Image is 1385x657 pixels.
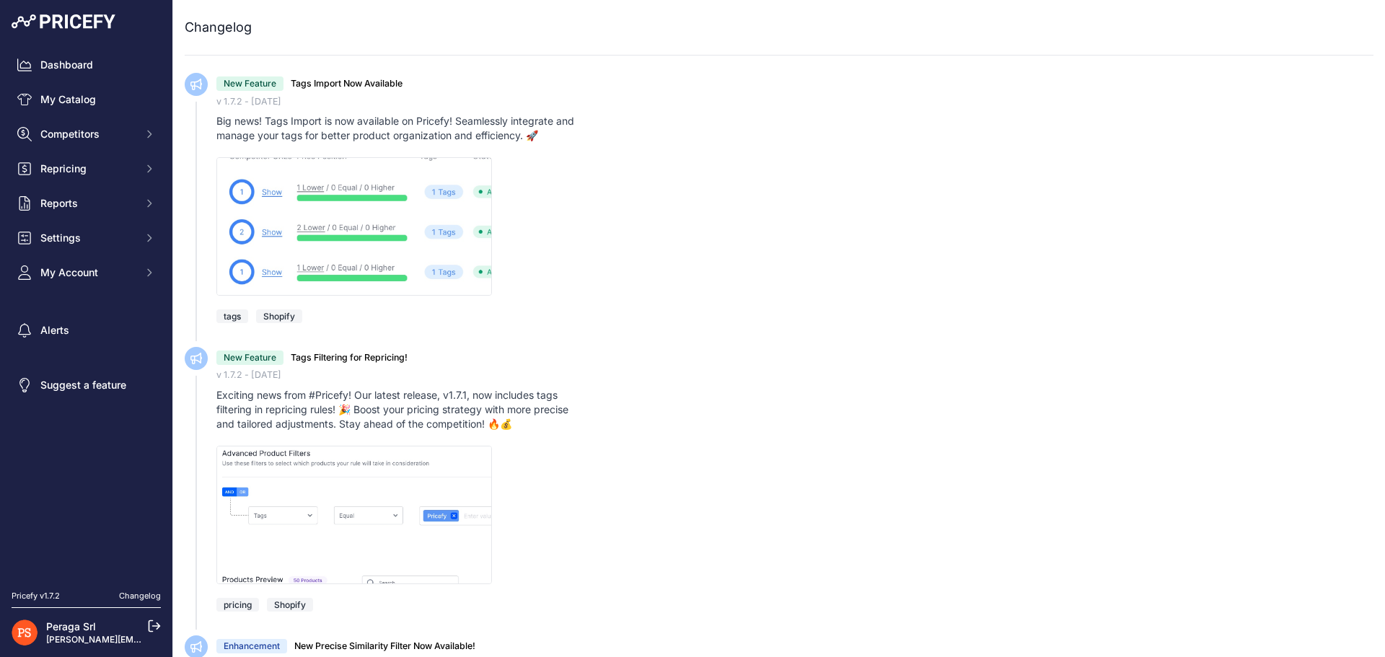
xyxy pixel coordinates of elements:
[216,95,1373,109] div: v 1.7.2 - [DATE]
[40,265,135,280] span: My Account
[12,156,161,182] button: Repricing
[12,372,161,398] a: Suggest a feature
[216,369,1373,382] div: v 1.7.2 - [DATE]
[12,87,161,113] a: My Catalog
[216,114,586,143] div: Big news! Tags Import is now available on Pricefy! Seamlessly integrate and manage your tags for ...
[216,598,259,612] span: pricing
[216,639,287,653] div: Enhancement
[12,14,115,29] img: Pricefy Logo
[216,309,248,323] span: tags
[256,309,302,323] span: Shopify
[40,231,135,245] span: Settings
[40,127,135,141] span: Competitors
[12,590,60,602] div: Pricefy v1.7.2
[216,350,283,365] div: New Feature
[267,598,313,612] span: Shopify
[46,634,268,645] a: [PERSON_NAME][EMAIL_ADDRESS][DOMAIN_NAME]
[40,162,135,176] span: Repricing
[12,225,161,251] button: Settings
[216,76,283,91] div: New Feature
[185,17,252,38] h2: Changelog
[12,190,161,216] button: Reports
[46,620,96,632] a: Peraga Srl
[291,77,403,91] h3: Tags Import Now Available
[119,591,161,601] a: Changelog
[40,196,135,211] span: Reports
[12,260,161,286] button: My Account
[216,388,586,431] div: Exciting news from #Pricefy! Our latest release, v1.7.1, now includes tags filtering in repricing...
[12,121,161,147] button: Competitors
[12,52,161,78] a: Dashboard
[12,52,161,573] nav: Sidebar
[291,351,408,365] h3: Tags Filtering for Repricing!
[294,640,475,653] h3: New Precise Similarity Filter Now Available!
[12,317,161,343] a: Alerts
